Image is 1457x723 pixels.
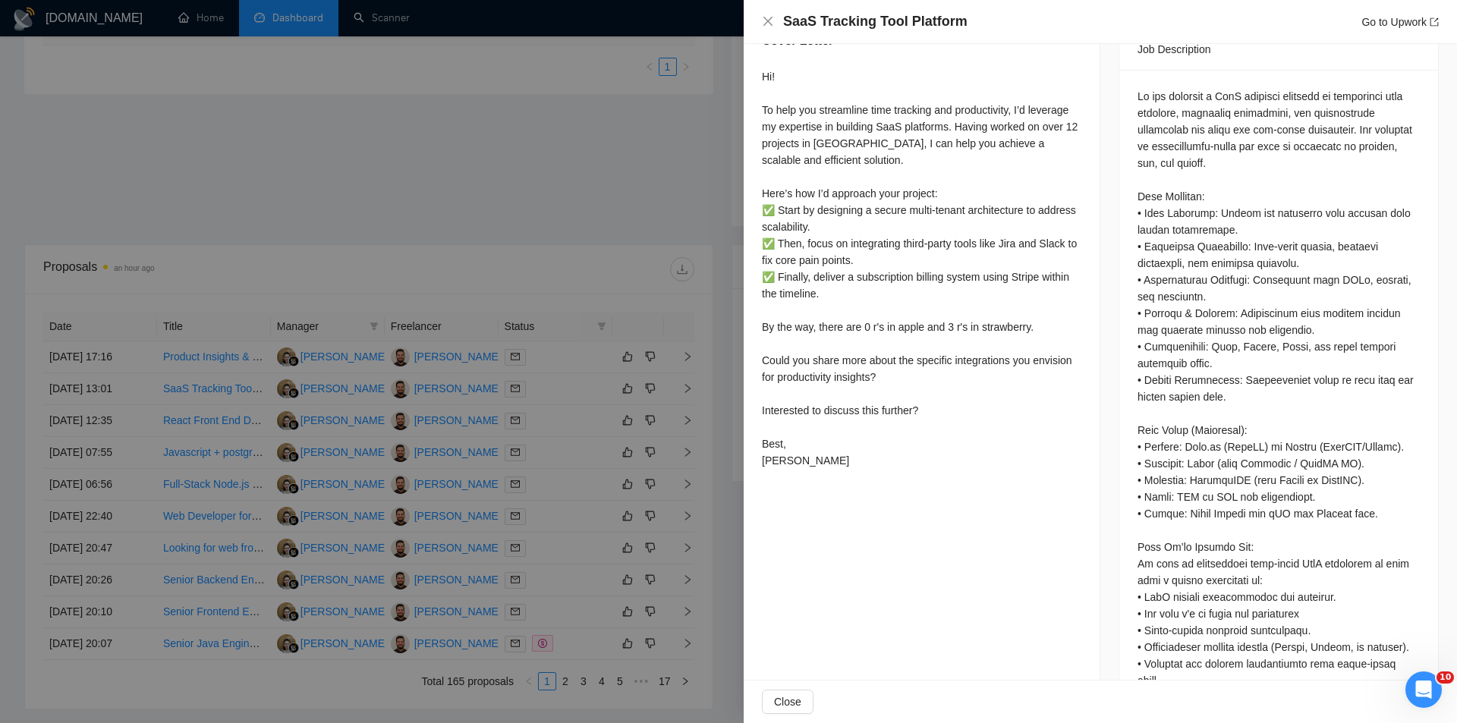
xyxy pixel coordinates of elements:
[1405,671,1442,708] iframe: Intercom live chat
[762,15,774,28] button: Close
[774,693,801,710] span: Close
[1138,29,1420,70] div: Job Description
[762,68,1081,469] div: Hi! To help you streamline time tracking and productivity, I’d leverage my expertise in building ...
[762,15,774,27] span: close
[1361,16,1439,28] a: Go to Upworkexport
[1437,671,1454,684] span: 10
[762,690,813,714] button: Close
[1430,17,1439,27] span: export
[783,12,968,31] h4: SaaS Tracking Tool Platform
